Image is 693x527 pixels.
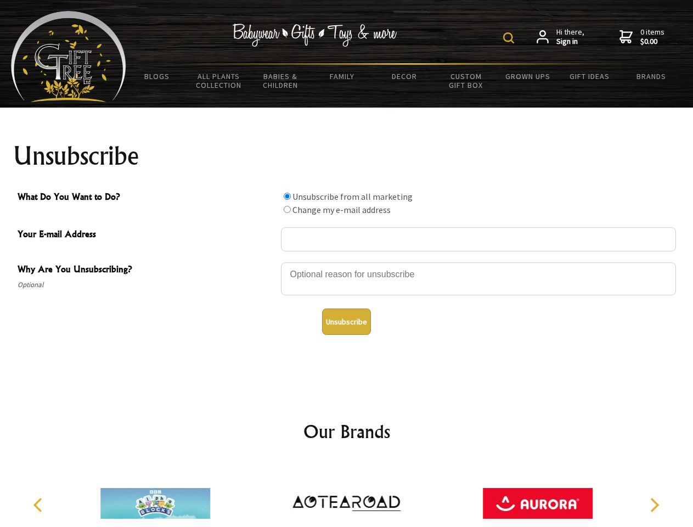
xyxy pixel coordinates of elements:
span: Your E-mail Address [18,227,275,243]
button: Unsubscribe [322,309,371,335]
span: What Do You Want to Do? [18,190,275,206]
span: Hi there, [556,27,584,47]
img: Babyware - Gifts - Toys and more... [11,11,126,102]
span: Why Are You Unsubscribing? [18,262,275,278]
input: What Do You Want to Do? [284,193,291,200]
button: Previous [27,493,52,517]
a: All Plants Collection [188,65,250,97]
span: 0 items [640,27,664,47]
h2: Our Brands [22,418,672,445]
h1: Unsubscribe [13,143,680,169]
textarea: Why Are You Unsubscribing? [281,262,676,295]
a: BLOGS [126,65,188,88]
a: Custom Gift Box [435,65,497,97]
label: Unsubscribe from all marketing [292,191,413,202]
strong: Sign in [556,37,584,47]
input: Your E-mail Address [281,227,676,251]
a: Family [312,65,374,88]
a: Brands [621,65,683,88]
label: Change my e-mail address [292,204,391,215]
input: What Do You Want to Do? [284,206,291,213]
strong: $0.00 [640,37,664,47]
a: Grown Ups [497,65,559,88]
button: Next [642,493,666,517]
a: Babies & Children [250,65,312,97]
a: Hi there,Sign in [537,27,584,47]
a: 0 items$0.00 [619,27,664,47]
img: Babywear - Gifts - Toys & more [233,24,397,47]
img: product search [503,32,514,43]
a: Decor [373,65,435,88]
span: Optional [18,278,275,291]
a: Gift Ideas [559,65,621,88]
